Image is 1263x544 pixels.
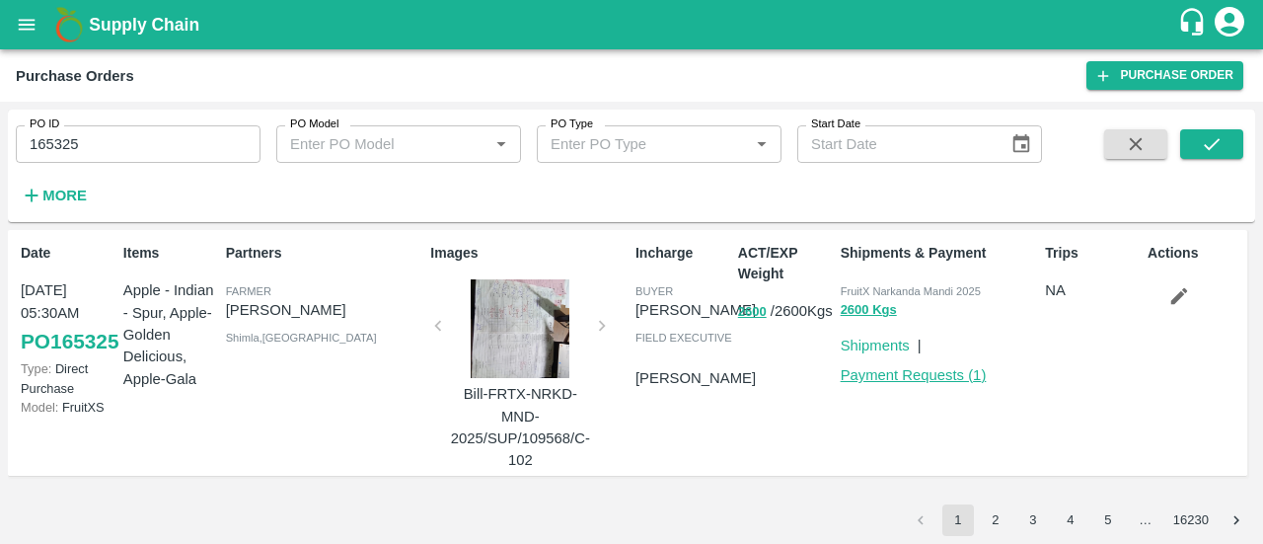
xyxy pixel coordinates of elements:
[21,361,51,376] span: Type:
[89,15,199,35] b: Supply Chain
[1167,505,1215,536] button: Go to page 16230
[21,324,118,359] a: PO165325
[226,332,377,344] span: Shimla , [GEOGRAPHIC_DATA]
[1221,505,1252,536] button: Go to next page
[226,299,423,321] p: [PERSON_NAME]
[543,131,717,157] input: Enter PO Type
[1212,4,1247,45] div: account of current user
[1045,243,1140,264] p: Trips
[21,279,115,324] p: [DATE] 05:30AM
[635,367,756,389] p: [PERSON_NAME]
[89,11,1177,39] a: Supply Chain
[16,63,134,89] div: Purchase Orders
[1045,279,1140,301] p: NA
[21,359,115,397] p: Direct Purchase
[797,125,995,163] input: Start Date
[738,243,833,284] p: ACT/EXP Weight
[910,327,922,356] div: |
[1086,61,1243,90] a: Purchase Order
[738,301,767,324] button: 2600
[21,243,115,264] p: Date
[123,279,218,389] p: Apple - Indian - Spur, Apple- Golden Delicious, Apple-Gala
[446,383,594,471] p: Bill-FRTX-NRKD-MND-2025/SUP/109568/C-102
[738,300,833,323] p: / 2600 Kgs
[488,131,514,157] button: Open
[1003,125,1040,163] button: Choose date
[49,5,89,44] img: logo
[1130,511,1161,530] div: …
[841,285,981,297] span: FruitX Narkanda Mandi 2025
[16,125,260,163] input: Enter PO ID
[841,243,1038,264] p: Shipments & Payment
[226,285,271,297] span: Farmer
[551,117,593,132] label: PO Type
[4,2,49,47] button: open drawer
[21,400,58,415] span: Model:
[30,117,59,132] label: PO ID
[635,332,732,344] span: field executive
[1148,243,1242,264] p: Actions
[841,299,897,322] button: 2600 Kgs
[226,243,423,264] p: Partners
[1017,505,1049,536] button: Go to page 3
[42,188,87,203] strong: More
[16,179,92,212] button: More
[1177,7,1212,42] div: customer-support
[749,131,775,157] button: Open
[902,505,1255,536] nav: pagination navigation
[290,117,339,132] label: PO Model
[635,243,730,264] p: Incharge
[635,285,673,297] span: buyer
[1055,505,1086,536] button: Go to page 4
[980,505,1011,536] button: Go to page 2
[942,505,974,536] button: page 1
[635,299,756,321] p: [PERSON_NAME]
[430,243,628,264] p: Images
[811,117,860,132] label: Start Date
[1092,505,1124,536] button: Go to page 5
[21,398,115,417] p: FruitXS
[123,243,218,264] p: Items
[841,367,987,383] a: Payment Requests (1)
[282,131,457,157] input: Enter PO Model
[841,338,910,353] a: Shipments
